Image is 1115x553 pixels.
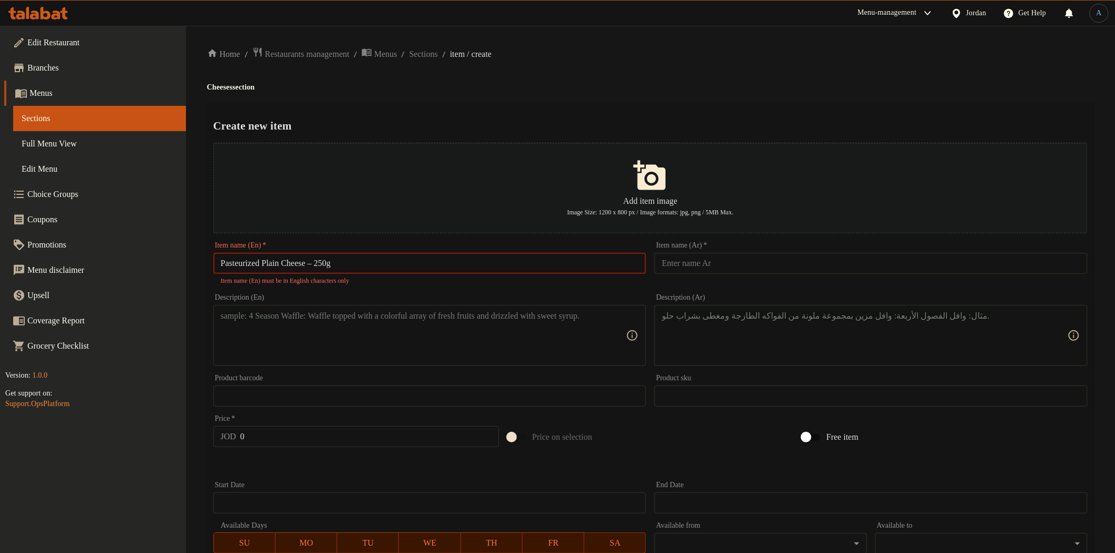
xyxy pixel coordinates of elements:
span: Menus [30,87,178,100]
span: Free item [827,431,859,443]
a: Promotions [4,232,186,258]
a: Edit Restaurant [4,30,186,55]
li: / [244,48,248,61]
span: Grocery Checklist [27,340,178,352]
span: Get support on: [5,389,52,397]
a: Menus [4,81,186,106]
span: item / create [450,48,492,61]
a: Coupons [4,207,186,232]
span: Promotions [27,239,178,251]
div: Jordan [966,7,987,19]
a: Choice Groups [4,182,186,207]
span: Version: [5,371,31,379]
li: / [402,48,405,61]
span: Image Size: 1200 x 800 px / Image formats: jpg, png / 5MB Max. [568,209,734,216]
input: Please enter product sku [654,386,1088,407]
span: Edit Menu [22,163,178,175]
span: Price on selection [532,431,592,443]
a: Sections [409,48,438,61]
span: Sections [22,112,178,125]
span: Menu disclaimer [27,264,178,276]
nav: breadcrumb [207,47,1094,61]
span: MO [280,536,333,551]
span: Upsell [27,289,178,302]
a: Sections [13,106,186,131]
p: JOD [221,430,236,443]
span: TH [465,536,519,551]
h2: Create new item [213,118,1088,134]
a: Home [207,48,240,61]
p: Add item image [230,195,1071,208]
a: Branches [4,55,186,81]
a: Upsell [4,283,186,308]
span: A [1097,7,1102,19]
a: Full Menu View [13,131,186,156]
span: Coupons [27,213,178,226]
p: Item name (En) must be in English characters only [221,276,639,285]
span: FR [527,536,580,551]
a: Coverage Report [4,308,186,333]
a: Menus [361,47,397,61]
button: Add item imageImage Size: 1200 x 800 px / Image formats: jpg, png / 5MB Max. [213,143,1088,233]
a: Menu disclaimer [4,258,186,283]
span: SA [589,536,642,551]
span: WE [403,536,456,551]
span: Choice Groups [27,188,178,201]
span: TU [341,536,395,551]
span: Coverage Report [27,314,178,327]
a: Restaurants management [252,47,349,61]
li: / [354,48,357,61]
span: Branches [27,62,178,74]
a: Edit Menu [13,156,186,182]
input: Enter name Ar [654,253,1088,274]
a: Grocery Checklist [4,333,186,359]
h4: Cheeses section [207,82,1094,93]
li: / [442,48,446,61]
a: Support.OpsPlatform [5,400,70,408]
span: Full Menu View [22,137,178,150]
span: Restaurants management [265,48,349,61]
input: Enter name En [213,253,647,274]
input: Please enter product barcode [213,386,647,407]
div: Menu-management [858,7,917,19]
span: Menus [374,48,397,61]
span: SU [218,536,271,551]
span: Edit Restaurant [27,36,178,49]
span: 1.0.0 [33,371,48,379]
input: Please enter price [240,426,499,447]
